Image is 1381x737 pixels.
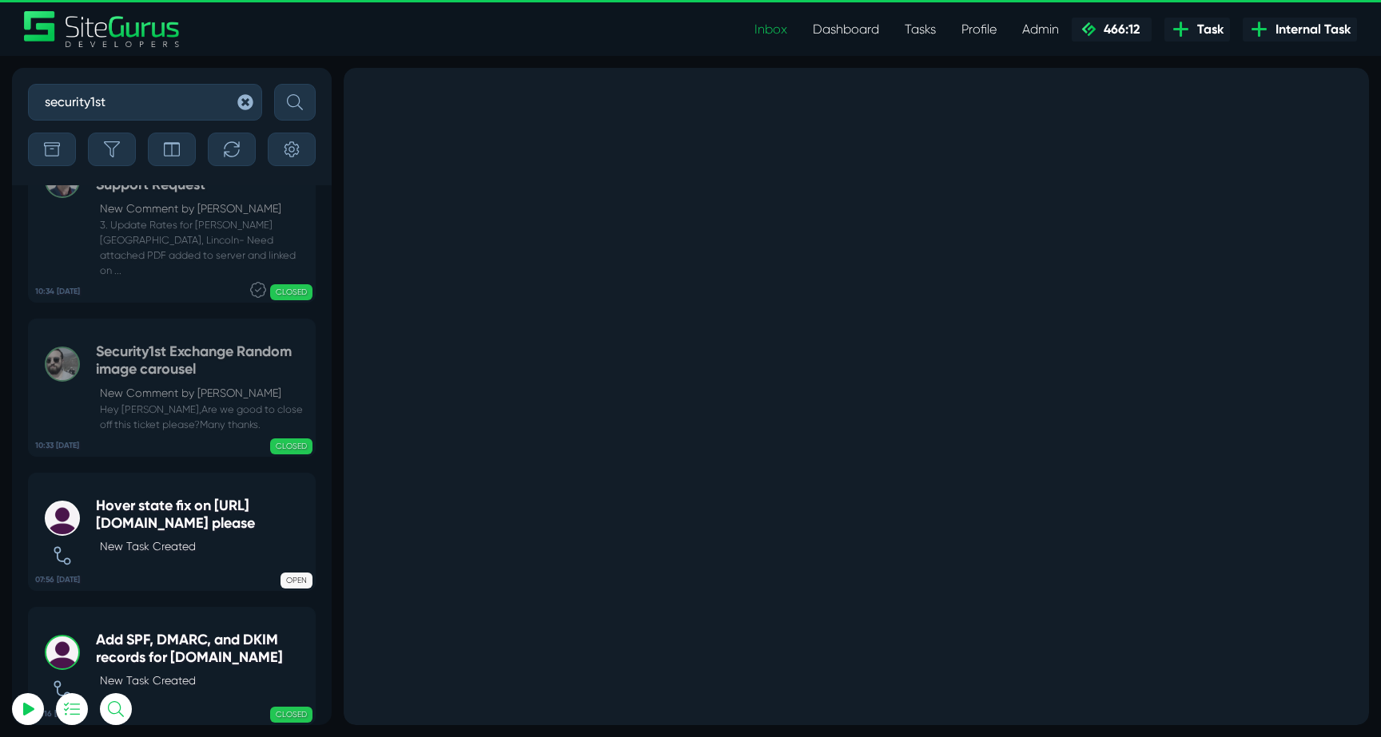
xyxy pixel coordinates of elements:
[1009,14,1072,46] a: Admin
[100,200,307,217] p: New Comment by [PERSON_NAME]
[892,14,949,46] a: Tasks
[270,284,312,300] span: CLOSED
[1243,18,1357,42] a: Internal Task
[1097,22,1140,37] span: 466:12
[100,538,307,555] p: New Task Created
[800,14,892,46] a: Dashboard
[35,440,79,452] b: 10:33 [DATE]
[28,135,316,303] a: 10:34 [DATE] Security1st Title Ongoing Support RequestNew Comment by [PERSON_NAME] 3. Update Rate...
[28,84,262,121] input: Search Inbox...
[24,11,181,47] a: SiteGurus
[96,217,307,279] small: 3. Update Rates for [PERSON_NAME][GEOGRAPHIC_DATA], Lincoln- Need attached PDF added to server an...
[270,707,312,723] span: CLOSED
[100,672,307,689] p: New Task Created
[949,14,1009,46] a: Profile
[1191,20,1224,39] span: Task
[100,385,307,402] p: New Comment by [PERSON_NAME]
[1164,18,1230,42] a: Task
[250,281,266,297] div: Dedicated
[1269,20,1351,39] span: Internal Task
[28,319,316,457] a: 10:33 [DATE] Security1st Exchange Random image carouselNew Comment by [PERSON_NAME] Hey [PERSON_N...
[270,438,312,454] span: CLOSED
[96,343,307,378] h5: Security1st Exchange Random image carousel
[35,574,80,586] b: 07:56 [DATE]
[742,14,800,46] a: Inbox
[1072,18,1152,42] a: 466:12
[96,632,307,666] h5: Add SPF, DMARC, and DKIM records for [DOMAIN_NAME]
[35,286,80,298] b: 10:34 [DATE]
[96,497,307,532] h5: Hover state fix on [URL][DOMAIN_NAME] please
[96,402,307,432] small: Hey [PERSON_NAME],Are we good to close off this ticket please?Many thanks.
[24,11,181,47] img: Sitegurus Logo
[281,573,312,588] span: OPEN
[28,473,316,591] a: 07:56 [DATE] Hover state fix on [URL][DOMAIN_NAME] pleaseNew Task Created OPEN
[28,607,316,725] a: 17:16 [DATE] Add SPF, DMARC, and DKIM records for [DOMAIN_NAME]New Task Created CLOSED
